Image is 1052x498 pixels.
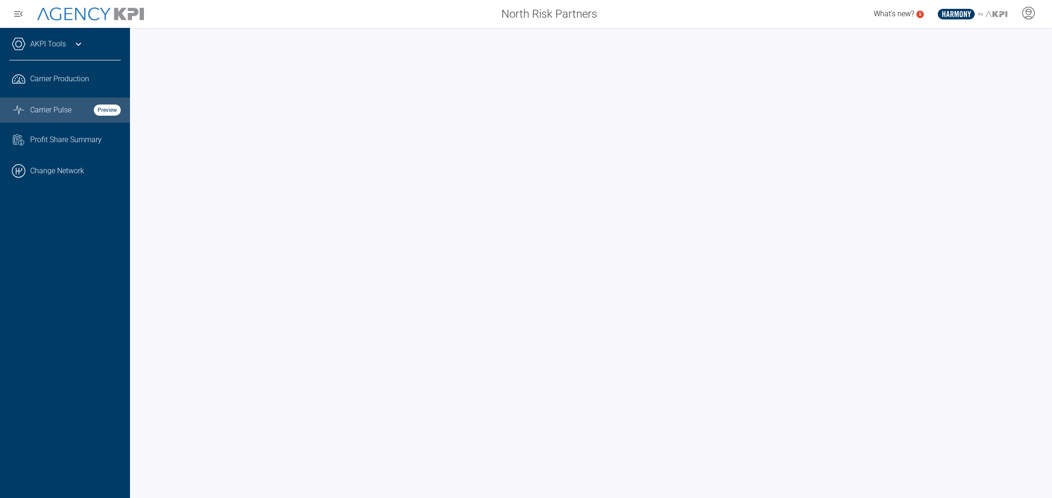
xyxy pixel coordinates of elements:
span: Carrier Pulse [30,105,71,116]
span: Profit Share Summary [30,134,102,145]
span: Carrier Production [30,73,89,85]
text: 5 [919,12,922,17]
span: What's new? [874,9,914,18]
span: North Risk Partners [501,6,597,22]
a: AKPI Tools [30,39,66,50]
a: 5 [916,11,924,18]
img: AgencyKPI [37,7,144,21]
strong: Preview [94,105,121,116]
